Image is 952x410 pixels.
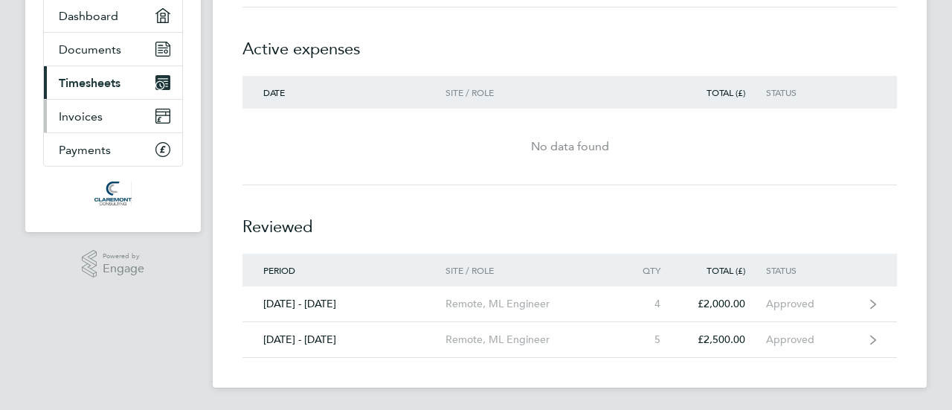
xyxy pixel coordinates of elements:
a: Documents [44,33,182,65]
div: [DATE] - [DATE] [242,298,446,310]
div: £2,000.00 [681,298,766,310]
div: Qty [616,265,681,275]
div: Remote, ML Engineer [446,333,616,346]
h2: Active expenses [242,7,897,76]
span: Period [263,264,295,276]
a: Payments [44,133,182,166]
a: Invoices [44,100,182,132]
div: Approved [766,333,858,346]
div: Date [242,87,446,97]
div: No data found [242,138,897,156]
div: Site / Role [446,265,616,275]
a: [DATE] - [DATE]Remote, ML Engineer5£2,500.00Approved [242,322,897,358]
div: 4 [616,298,681,310]
div: Total (£) [681,265,766,275]
h2: Reviewed [242,185,897,254]
span: Powered by [103,250,144,263]
span: Engage [103,263,144,275]
span: Payments [59,143,111,157]
div: Site / Role [446,87,616,97]
a: Timesheets [44,66,182,99]
span: Documents [59,42,121,57]
div: Remote, ML Engineer [446,298,616,310]
span: Dashboard [59,9,118,23]
div: Total (£) [681,87,766,97]
div: £2,500.00 [681,333,766,346]
img: claremontconsulting1-logo-retina.png [94,182,131,205]
a: [DATE] - [DATE]Remote, ML Engineer4£2,000.00Approved [242,286,897,322]
div: 5 [616,333,681,346]
a: Powered byEngage [82,250,145,278]
div: [DATE] - [DATE] [242,333,446,346]
span: Timesheets [59,76,120,90]
a: Go to home page [43,182,183,205]
div: Approved [766,298,858,310]
span: Invoices [59,109,103,124]
div: Status [766,265,858,275]
div: Status [766,87,858,97]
